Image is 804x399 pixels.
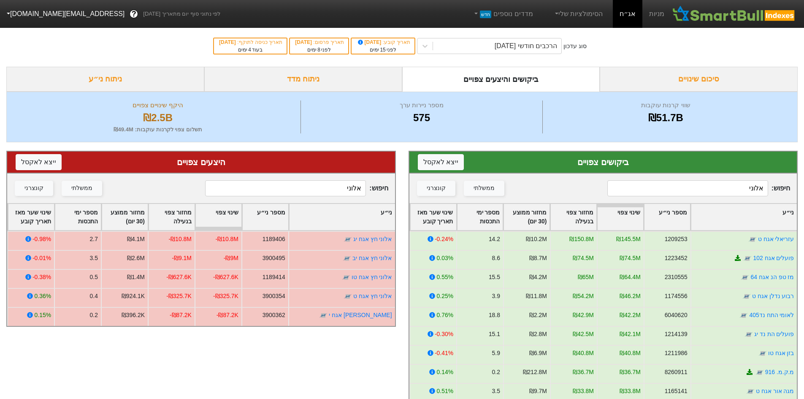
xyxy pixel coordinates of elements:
div: היצעים צפויים [16,156,387,168]
div: Toggle SortBy [102,204,148,230]
div: 1223452 [664,254,687,263]
button: ממשלתי [62,181,102,196]
div: ₪65M [577,273,593,282]
div: 18.8 [488,311,500,320]
span: 8 [317,47,320,53]
div: -₪87.2K [170,311,192,320]
div: -₪87.2K [217,311,238,320]
img: tase link [343,254,351,263]
div: -0.41% [434,349,453,358]
a: הסימולציות שלי [550,5,606,22]
a: רבוע נדלן אגח ט [752,293,794,299]
div: 14.2 [488,235,500,244]
img: SmartBull [671,5,797,22]
span: 4 [248,47,251,53]
div: ₪150.8M [569,235,593,244]
div: Toggle SortBy [457,204,503,230]
div: -₪627.6K [166,273,192,282]
button: קונצרני [417,181,455,196]
a: פועלים אגח 102 [753,255,794,261]
div: ₪924.1K [122,292,145,301]
div: ₪8.7M [529,254,547,263]
div: תשלום צפוי לקרנות עוקבות : ₪49.4M [17,125,298,134]
div: 1189414 [263,273,285,282]
a: מז טפ הנ אגח 64 [750,274,794,280]
button: קונצרני [15,181,53,196]
div: ₪2.5B [17,110,298,125]
div: מספר ניירות ערך [303,100,540,110]
div: ₪51.7B [545,110,787,125]
div: 0.5 [90,273,98,282]
div: סוג עדכון [563,42,587,51]
div: 3.5 [492,387,500,396]
a: אלוני חץ אגח ט [353,293,392,299]
div: ₪40.8M [620,349,641,358]
img: tase link [741,273,749,282]
div: Toggle SortBy [242,204,288,230]
div: 3900362 [263,311,285,320]
div: סיכום שינויים [600,67,798,92]
div: ממשלתי [71,184,92,193]
span: [DATE] [219,39,237,45]
div: 0.4 [90,292,98,301]
div: Toggle SortBy [691,204,797,230]
div: ₪46.2M [620,292,641,301]
div: -0.30% [434,330,453,339]
div: 15.5 [488,273,500,282]
a: מדדים נוספיםחדש [469,5,536,22]
div: לפני ימים [356,46,410,54]
a: מגה אור אגח ט [755,388,794,394]
span: 15 [380,47,385,53]
div: Toggle SortBy [289,204,395,230]
div: 575 [303,110,540,125]
div: 1214139 [664,330,687,339]
div: Toggle SortBy [410,204,456,230]
div: ₪212.8M [522,368,547,377]
div: -0.24% [434,235,453,244]
div: ₪4.2M [529,273,547,282]
img: tase link [755,368,763,377]
span: חדש [480,11,491,18]
input: 127 רשומות... [607,180,768,196]
div: -₪9.1M [172,254,192,263]
img: tase link [743,254,752,263]
div: Toggle SortBy [149,204,195,230]
img: tase link [342,273,350,282]
div: 1189406 [263,235,285,244]
div: Toggle SortBy [55,204,101,230]
div: 0.55% [436,273,453,282]
div: הרכבים חודשי [DATE] [495,41,557,51]
a: אלוני חץ אגח יב [352,255,392,261]
div: Toggle SortBy [644,204,690,230]
img: tase link [739,311,748,320]
div: 8.6 [492,254,500,263]
div: 2310555 [664,273,687,282]
a: עזריאלי אגח ט [758,236,794,242]
div: ₪4.1M [127,235,145,244]
div: ₪42.9M [573,311,594,320]
div: ₪6.9M [529,349,547,358]
div: קונצרני [24,184,43,193]
span: לפי נתוני סוף יום מתאריך [DATE] [143,10,220,18]
div: 1211986 [664,349,687,358]
div: שווי קרנות עוקבות [545,100,787,110]
div: Toggle SortBy [195,204,241,230]
div: בעוד ימים [218,46,282,54]
div: תאריך פרסום : [294,38,344,46]
div: 3.5 [90,254,98,263]
div: ₪40.8M [573,349,594,358]
div: Toggle SortBy [597,204,643,230]
div: ₪33.8M [620,387,641,396]
div: Toggle SortBy [8,204,54,230]
img: tase link [758,349,766,358]
div: 2.7 [90,235,98,244]
div: 8260911 [664,368,687,377]
div: -₪325.7K [213,292,238,301]
div: -0.38% [32,273,51,282]
div: ₪54.2M [573,292,594,301]
div: Toggle SortBy [504,204,550,230]
span: חיפוש : [607,180,790,196]
div: ₪42.1M [620,330,641,339]
div: 1209253 [664,235,687,244]
div: ₪2.2M [529,311,547,320]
